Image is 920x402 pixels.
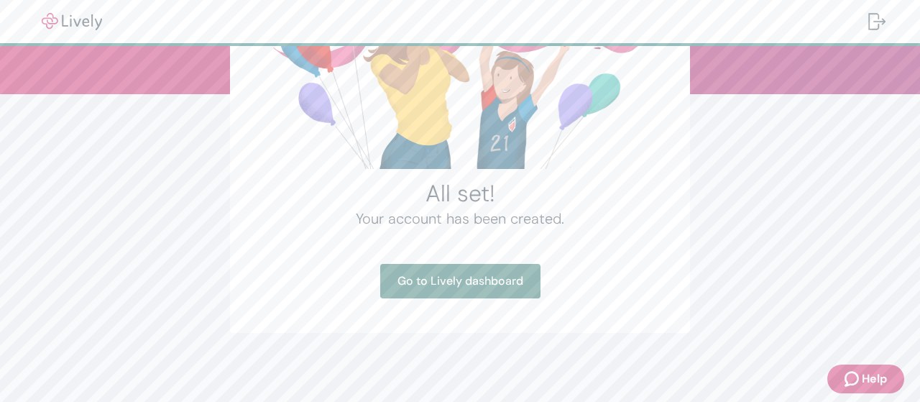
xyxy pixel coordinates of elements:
[862,370,887,388] span: Help
[380,264,540,298] a: Go to Lively dashboard
[827,365,904,393] button: Zendesk support iconHelp
[264,208,655,229] h4: Your account has been created.
[857,4,897,39] button: Log out
[32,13,112,30] img: Lively
[264,179,655,208] h2: All set!
[845,370,862,388] svg: Zendesk support icon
